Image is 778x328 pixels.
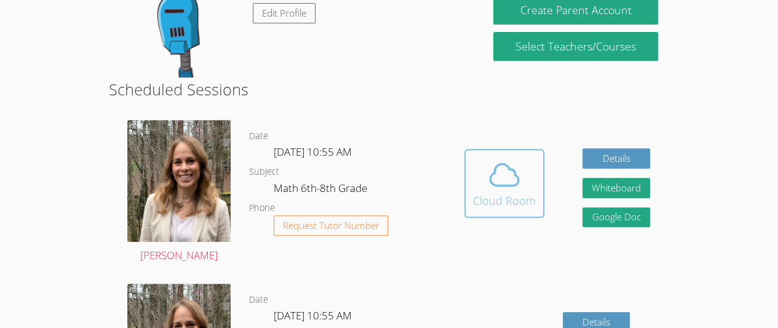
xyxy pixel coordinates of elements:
[253,3,316,23] a: Edit Profile
[274,308,352,322] span: [DATE] 10:55 AM
[582,148,650,169] a: Details
[464,149,544,218] button: Cloud Room
[473,192,536,209] div: Cloud Room
[283,221,379,230] span: Request Tutor Number
[274,215,389,236] button: Request Tutor Number
[249,201,275,216] dt: Phone
[274,145,352,159] span: [DATE] 10:55 AM
[109,78,669,101] h2: Scheduled Sessions
[493,32,657,61] a: Select Teachers/Courses
[127,120,231,241] img: avatar.png
[127,120,231,265] a: [PERSON_NAME]
[582,178,650,198] button: Whiteboard
[249,292,268,308] dt: Date
[249,164,279,180] dt: Subject
[249,129,268,144] dt: Date
[274,180,370,201] dd: Math 6th-8th Grade
[582,207,650,228] a: Google Doc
